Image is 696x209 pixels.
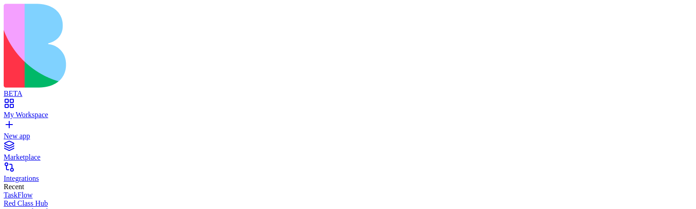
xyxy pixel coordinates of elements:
a: BETA [4,81,692,98]
a: Integrations [4,166,692,183]
div: My Workspace [4,111,692,119]
div: BETA [4,90,692,98]
a: Marketplace [4,145,692,161]
a: New app [4,124,692,140]
a: Red Class Hub [4,199,692,208]
img: logo [4,4,374,88]
div: Marketplace [4,153,692,161]
span: Recent [4,183,24,191]
a: TaskFlow [4,191,692,199]
a: My Workspace [4,102,692,119]
div: Integrations [4,174,692,183]
div: New app [4,132,692,140]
